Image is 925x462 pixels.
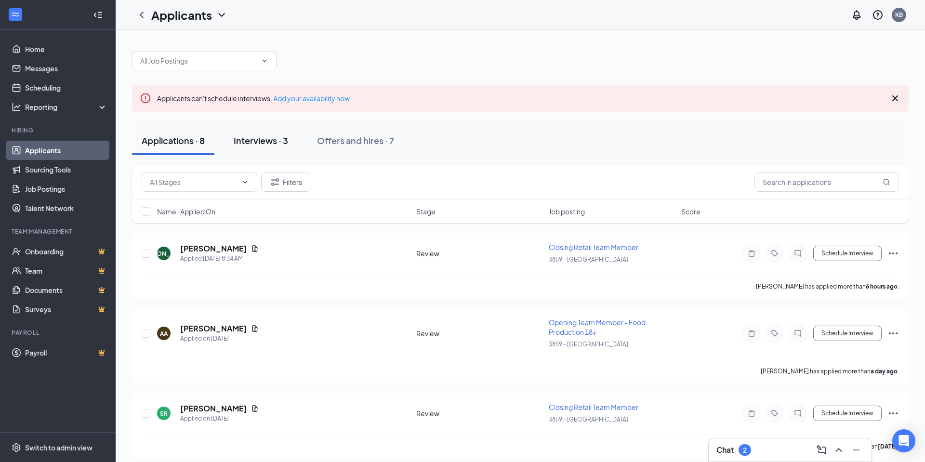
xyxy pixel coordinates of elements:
[746,330,757,337] svg: Note
[25,179,107,198] a: Job Postings
[25,343,107,362] a: PayrollCrown
[889,92,901,104] svg: Cross
[180,254,259,264] div: Applied [DATE] 8:34 AM
[180,334,259,343] div: Applied on [DATE]
[180,403,247,414] h5: [PERSON_NAME]
[833,444,845,456] svg: ChevronUp
[848,442,864,458] button: Minimize
[769,330,780,337] svg: Tag
[878,443,898,450] b: [DATE]
[25,261,107,280] a: TeamCrown
[25,443,92,452] div: Switch to admin view
[416,329,543,338] div: Review
[140,92,151,104] svg: Error
[831,442,846,458] button: ChevronUp
[25,280,107,300] a: DocumentsCrown
[12,443,21,452] svg: Settings
[866,283,898,290] b: 6 hours ago
[813,326,882,341] button: Schedule Interview
[11,10,20,19] svg: WorkstreamLogo
[851,9,862,21] svg: Notifications
[25,198,107,218] a: Talent Network
[136,9,147,21] svg: ChevronLeft
[25,141,107,160] a: Applicants
[813,246,882,261] button: Schedule Interview
[25,242,107,261] a: OnboardingCrown
[151,7,212,23] h1: Applicants
[549,403,638,411] span: Closing Retail Team Member
[850,444,862,456] svg: Minimize
[871,368,898,375] b: a day ago
[887,328,899,339] svg: Ellipses
[261,57,268,65] svg: ChevronDown
[892,429,915,452] div: Open Intercom Messenger
[769,250,780,257] svg: Tag
[549,243,638,251] span: Closing Retail Team Member
[25,40,107,59] a: Home
[549,341,628,348] span: 3859 - [GEOGRAPHIC_DATA]
[180,243,247,254] h5: [PERSON_NAME]
[549,416,628,423] span: 3859 - [GEOGRAPHIC_DATA]
[416,249,543,258] div: Review
[150,177,238,187] input: All Stages
[716,445,734,455] h3: Chat
[814,442,829,458] button: ComposeMessage
[549,256,628,263] span: 3859 - [GEOGRAPHIC_DATA]
[180,323,247,334] h5: [PERSON_NAME]
[12,227,106,236] div: Team Management
[261,172,310,192] button: Filter Filters
[180,414,259,423] div: Applied on [DATE]
[241,178,249,186] svg: ChevronDown
[872,9,884,21] svg: QuestionInfo
[416,409,543,418] div: Review
[160,330,168,338] div: AA
[269,176,281,188] svg: Filter
[887,408,899,419] svg: Ellipses
[25,160,107,179] a: Sourcing Tools
[25,300,107,319] a: SurveysCrown
[769,409,780,417] svg: Tag
[25,102,108,112] div: Reporting
[813,406,882,421] button: Schedule Interview
[416,207,436,216] span: Stage
[157,94,350,103] span: Applicants can't schedule interviews.
[887,248,899,259] svg: Ellipses
[756,282,899,290] p: [PERSON_NAME] has applied more than .
[549,318,646,336] span: Opening Team Member - Food Production 18+
[157,207,215,216] span: Name · Applied On
[251,245,259,252] svg: Document
[251,405,259,412] svg: Document
[816,444,827,456] svg: ComposeMessage
[754,172,899,192] input: Search in applications
[234,134,288,146] div: Interviews · 3
[895,11,903,19] div: KB
[140,55,257,66] input: All Job Postings
[549,207,585,216] span: Job posting
[746,250,757,257] svg: Note
[12,102,21,112] svg: Analysis
[25,59,107,78] a: Messages
[792,409,804,417] svg: ChatInactive
[216,9,227,21] svg: ChevronDown
[883,178,890,186] svg: MagnifyingGlass
[160,409,168,418] div: SR
[746,409,757,417] svg: Note
[251,325,259,332] svg: Document
[681,207,700,216] span: Score
[12,329,106,337] div: Payroll
[317,134,394,146] div: Offers and hires · 7
[142,134,205,146] div: Applications · 8
[25,78,107,97] a: Scheduling
[139,250,189,258] div: [PERSON_NAME]
[12,126,106,134] div: Hiring
[792,250,804,257] svg: ChatInactive
[761,367,899,375] p: [PERSON_NAME] has applied more than .
[743,446,747,454] div: 2
[792,330,804,337] svg: ChatInactive
[93,10,103,20] svg: Collapse
[273,94,350,103] a: Add your availability now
